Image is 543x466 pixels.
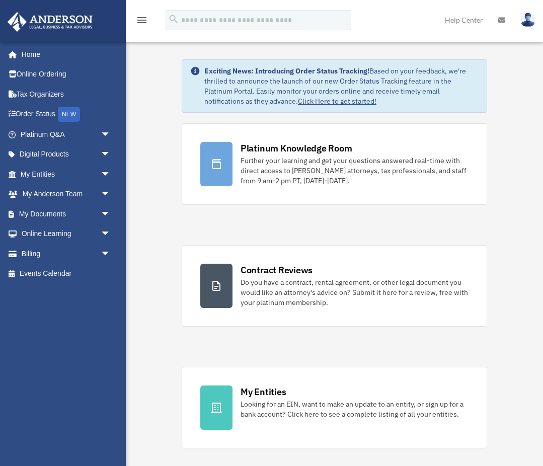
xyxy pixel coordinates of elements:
[101,204,121,224] span: arrow_drop_down
[182,245,487,327] a: Contract Reviews Do you have a contract, rental agreement, or other legal document you would like...
[7,104,126,125] a: Order StatusNEW
[520,13,535,27] img: User Pic
[7,204,126,224] a: My Documentsarrow_drop_down
[241,156,469,186] div: Further your learning and get your questions answered real-time with direct access to [PERSON_NAM...
[241,277,469,307] div: Do you have a contract, rental agreement, or other legal document you would like an attorney's ad...
[136,14,148,26] i: menu
[182,367,487,448] a: My Entities Looking for an EIN, want to make an update to an entity, or sign up for a bank accoun...
[136,18,148,26] a: menu
[5,12,96,32] img: Anderson Advisors Platinum Portal
[101,164,121,185] span: arrow_drop_down
[204,66,479,106] div: Based on your feedback, we're thrilled to announce the launch of our new Order Status Tracking fe...
[101,144,121,165] span: arrow_drop_down
[7,224,126,244] a: Online Learningarrow_drop_down
[7,164,126,184] a: My Entitiesarrow_drop_down
[101,224,121,245] span: arrow_drop_down
[101,184,121,205] span: arrow_drop_down
[182,123,487,205] a: Platinum Knowledge Room Further your learning and get your questions answered real-time with dire...
[7,124,126,144] a: Platinum Q&Aarrow_drop_down
[7,64,126,85] a: Online Ordering
[58,107,80,122] div: NEW
[101,244,121,264] span: arrow_drop_down
[241,399,469,419] div: Looking for an EIN, want to make an update to an entity, or sign up for a bank account? Click her...
[204,66,369,75] strong: Exciting News: Introducing Order Status Tracking!
[241,264,313,276] div: Contract Reviews
[7,244,126,264] a: Billingarrow_drop_down
[168,14,179,25] i: search
[298,97,376,106] a: Click Here to get started!
[7,264,126,284] a: Events Calendar
[7,144,126,165] a: Digital Productsarrow_drop_down
[7,84,126,104] a: Tax Organizers
[241,142,352,154] div: Platinum Knowledge Room
[241,385,286,398] div: My Entities
[7,44,121,64] a: Home
[7,184,126,204] a: My Anderson Teamarrow_drop_down
[101,124,121,145] span: arrow_drop_down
